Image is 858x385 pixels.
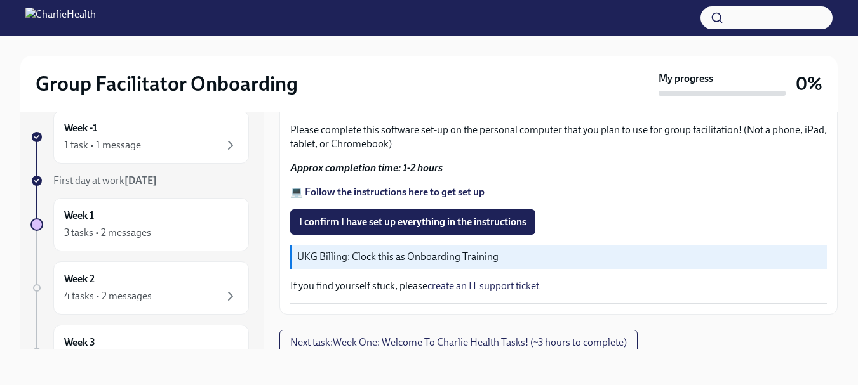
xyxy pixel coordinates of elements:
[64,289,152,303] div: 4 tasks • 2 messages
[30,261,249,315] a: Week 24 tasks • 2 messages
[30,325,249,378] a: Week 3
[64,272,95,286] h6: Week 2
[796,72,822,95] h3: 0%
[124,174,157,186] strong: [DATE]
[290,279,827,293] p: If you find yourself stuck, please
[427,280,539,292] a: create an IT support ticket
[64,226,151,240] div: 3 tasks • 2 messages
[299,216,526,228] span: I confirm I have set up everything in the instructions
[279,330,638,355] button: Next task:Week One: Welcome To Charlie Health Tasks! (~3 hours to complete)
[64,138,141,152] div: 1 task • 1 message
[659,72,713,86] strong: My progress
[290,336,627,349] span: Next task : Week One: Welcome To Charlie Health Tasks! (~3 hours to complete)
[64,121,97,135] h6: Week -1
[290,123,827,151] p: Please complete this software set-up on the personal computer that you plan to use for group faci...
[30,110,249,164] a: Week -11 task • 1 message
[53,174,157,186] span: First day at work
[290,186,485,198] a: 💻 Follow the instructions here to get set up
[25,8,96,28] img: CharlieHealth
[297,250,822,264] p: UKG Billing: Clock this as Onboarding Training
[64,209,94,223] h6: Week 1
[64,336,95,349] h6: Week 3
[290,162,443,174] strong: Approx completion time: 1-2 hours
[30,174,249,188] a: First day at work[DATE]
[30,198,249,251] a: Week 13 tasks • 2 messages
[36,71,298,96] h2: Group Facilitator Onboarding
[290,209,535,235] button: I confirm I have set up everything in the instructions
